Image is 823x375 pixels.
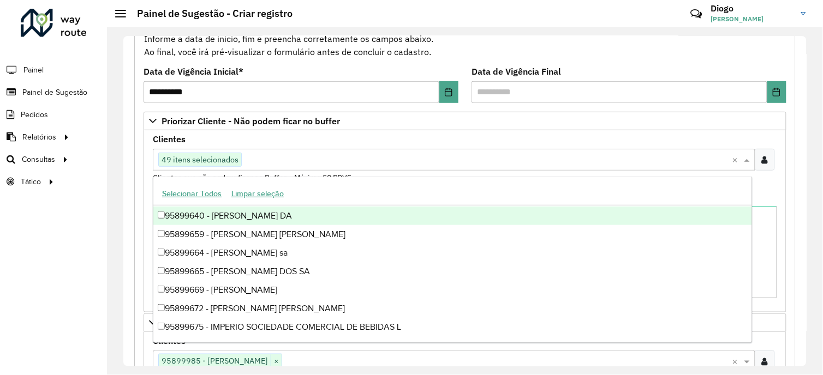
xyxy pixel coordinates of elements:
[271,355,282,368] span: ×
[159,354,271,367] span: 95899985 - [PERSON_NAME]
[126,8,293,20] h2: Painel de Sugestão - Criar registro
[439,81,458,103] button: Choose Date
[153,225,752,244] div: 95899659 - [PERSON_NAME] [PERSON_NAME]
[153,132,186,146] label: Clientes
[153,177,753,343] ng-dropdown-panel: Options list
[153,244,752,262] div: 95899664 - [PERSON_NAME] sa
[153,173,351,183] small: Clientes que não podem ficar no Buffer – Máximo 50 PDVS
[153,207,752,225] div: 95899640 - [PERSON_NAME] DA
[732,355,742,368] span: Clear all
[144,112,786,130] a: Priorizar Cliente - Não podem ficar no buffer
[21,176,41,187] span: Tático
[159,153,241,166] span: 49 itens selecionados
[226,185,289,202] button: Limpar seleção
[144,130,786,312] div: Priorizar Cliente - Não podem ficar no buffer
[22,131,56,143] span: Relatórios
[22,87,87,98] span: Painel de Sugestão
[162,117,340,125] span: Priorizar Cliente - Não podem ficar no buffer
[153,318,752,336] div: 95899675 - IMPERIO SOCIEDADE COMERCIAL DE BEBIDAS L
[767,81,786,103] button: Choose Date
[685,2,708,26] a: Contato Rápido
[157,185,226,202] button: Selecionar Todos
[153,281,752,299] div: 95899669 - [PERSON_NAME]
[144,313,786,332] a: Preservar Cliente - Devem ficar no buffer, não roteirizar
[153,262,752,281] div: 95899665 - [PERSON_NAME] DOS SA
[23,64,44,76] span: Painel
[153,299,752,318] div: 95899672 - [PERSON_NAME] [PERSON_NAME]
[711,14,793,24] span: [PERSON_NAME]
[144,19,786,59] div: Informe a data de inicio, fim e preencha corretamente os campos abaixo. Ao final, você irá pré-vi...
[21,109,48,120] span: Pedidos
[472,65,561,78] label: Data de Vigência Final
[732,153,742,166] span: Clear all
[22,154,55,165] span: Consultas
[711,3,793,14] h3: Diogo
[144,65,243,78] label: Data de Vigência Inicial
